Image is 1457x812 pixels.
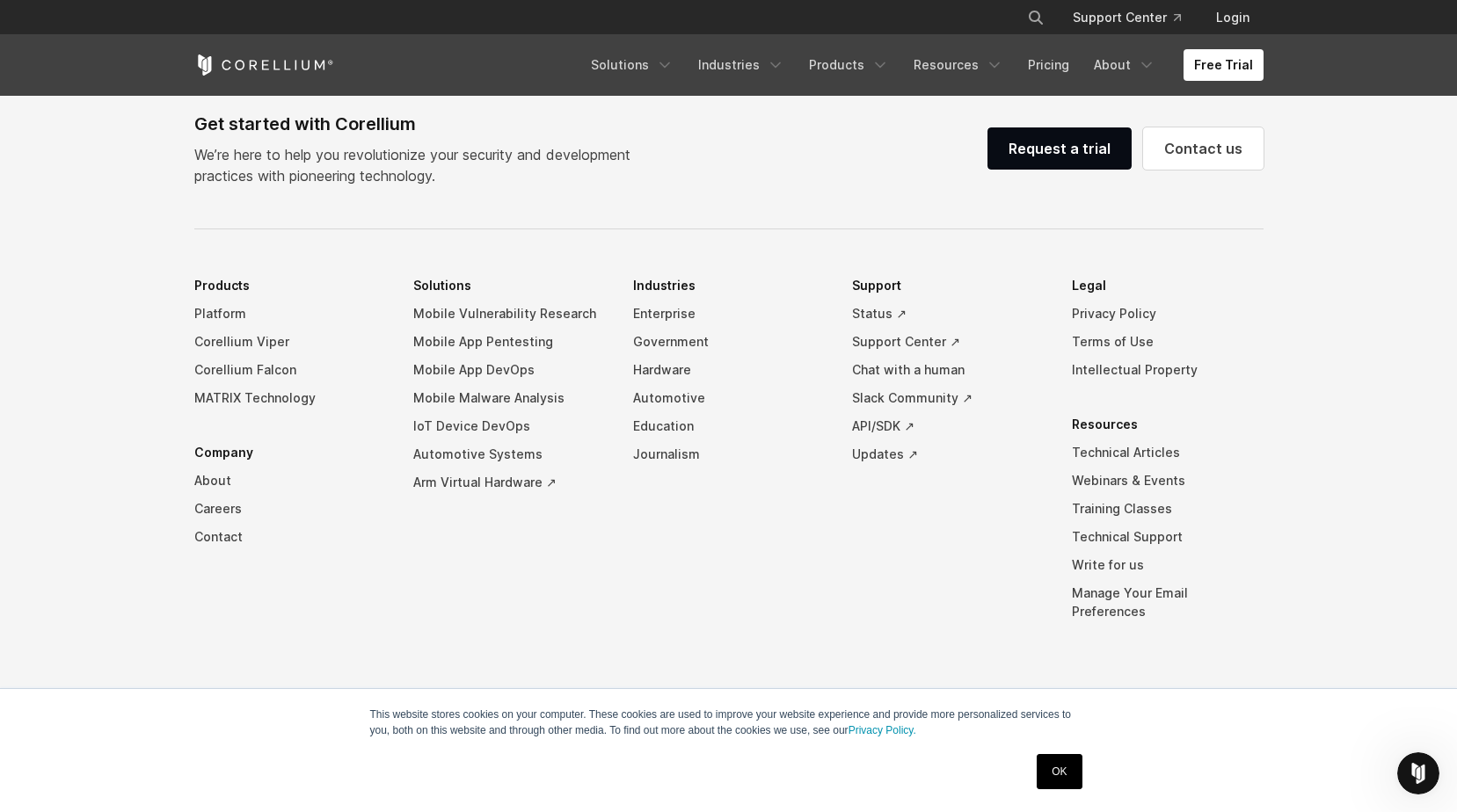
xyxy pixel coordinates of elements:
a: Platform [194,300,386,328]
a: Request a trial [987,127,1132,170]
a: Corellium Home [194,54,334,76]
a: Corellium Falcon [194,356,386,384]
a: Mobile App Pentesting [413,328,605,356]
a: Support Center ↗ [852,328,1044,356]
a: Contact us [1143,127,1264,170]
p: We’re here to help you revolutionize your security and development practices with pioneering tech... [194,144,645,186]
a: Pricing [1017,49,1080,81]
iframe: Intercom live chat [1397,752,1439,794]
a: OK [1037,754,1082,789]
a: API/SDK ↗ [852,412,1044,440]
a: Free Trial [1184,49,1264,81]
a: Training Classes [1072,495,1264,523]
a: Login [1202,2,1264,33]
a: Mobile Vulnerability Research [413,300,605,328]
a: Technical Articles [1072,439,1264,467]
a: Chat with a human [852,356,1044,384]
a: Privacy Policy. [849,724,916,736]
a: Manage Your Email Preferences [1072,579,1264,626]
a: About [1083,49,1166,81]
div: Navigation Menu [1006,2,1264,33]
a: Education [633,412,825,440]
div: Navigation Menu [580,49,1264,81]
a: Products [798,49,900,81]
a: Write for us [1072,551,1264,579]
a: Status ↗ [852,300,1044,328]
a: Solutions [580,49,684,81]
div: Get started with Corellium [194,111,645,137]
a: Support Center [1059,2,1195,33]
a: Technical Support [1072,523,1264,551]
a: Automotive [633,384,825,412]
a: Contact [194,523,386,551]
a: Resources [903,49,1014,81]
a: Government [633,328,825,356]
a: Enterprise [633,300,825,328]
a: IoT Device DevOps [413,412,605,440]
a: Intellectual Property [1072,356,1264,384]
a: Updates ↗ [852,440,1044,468]
a: Arm Virtual Hardware ↗ [413,468,605,497]
a: Webinars & Events [1072,467,1264,495]
a: Journalism [633,440,825,468]
div: Navigation Menu [194,272,1264,652]
a: Mobile App DevOps [413,356,605,384]
a: Slack Community ↗ [852,384,1044,412]
a: Mobile Malware Analysis [413,384,605,412]
a: Terms of Use [1072,328,1264,356]
a: Hardware [633,356,825,384]
a: Privacy Policy [1072,300,1264,328]
p: This website stores cookies on your computer. These cookies are used to improve your website expe... [370,707,1088,738]
button: Search [1020,2,1052,33]
a: Automotive Systems [413,440,605,468]
a: About [194,467,386,495]
a: Corellium Viper [194,328,386,356]
a: Industries [688,49,795,81]
a: MATRIX Technology [194,384,386,412]
a: Careers [194,495,386,523]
